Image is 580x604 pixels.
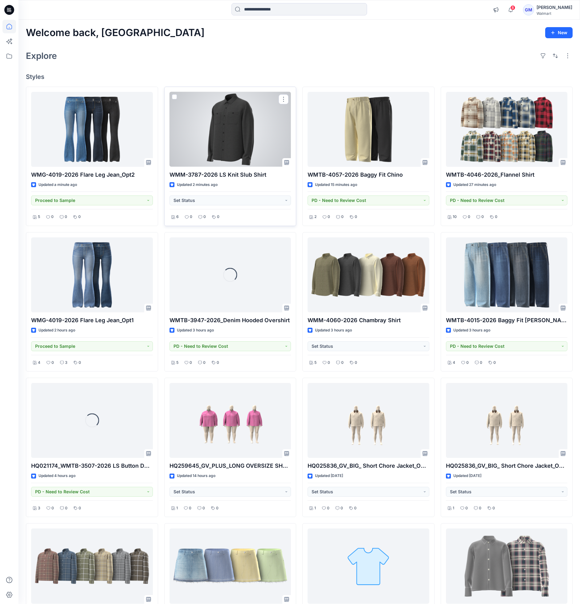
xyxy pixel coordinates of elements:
[453,182,496,188] p: Updated 27 minutes ago
[466,360,469,366] p: 0
[38,214,40,220] p: 5
[39,327,75,334] p: Updated 2 hours ago
[341,505,343,512] p: 0
[39,182,77,188] p: Updated a minute ago
[177,327,214,334] p: Updated 3 hours ago
[327,505,329,512] p: 0
[190,360,192,366] p: 0
[170,383,291,458] a: HQ259645_GV_PLUS_LONG OVERSIZE SHACKET
[328,360,330,366] p: 0
[190,214,192,220] p: 0
[176,214,179,220] p: 6
[354,505,357,512] p: 0
[170,462,291,470] p: HQ259645_GV_PLUS_LONG OVERSIZE SHACKET
[446,92,568,167] a: WMTB-4046-2026_Flannel Shirt
[492,505,495,512] p: 0
[170,92,291,167] a: WMM-3787-2026 LS Knit Slub Shirt
[26,51,57,61] h2: Explore
[493,360,496,366] p: 0
[26,73,573,80] h4: Styles
[51,360,54,366] p: 0
[31,316,153,325] p: WMG-4019-2026 Flare Leg Jean_Opt1
[328,214,330,220] p: 0
[479,505,481,512] p: 0
[170,171,291,179] p: WMM-3787-2026 LS Knit Slub Shirt
[314,360,317,366] p: 5
[31,92,153,167] a: WMG-4019-2026 Flare Leg Jean_Opt2
[31,462,153,470] p: HQ021174_WMTB-3507-2026 LS Button Down Denim Shirt
[468,214,470,220] p: 0
[65,360,67,366] p: 3
[523,4,534,15] div: GM
[495,214,497,220] p: 0
[446,316,568,325] p: WMTB-4015-2026 Baggy Fit [PERSON_NAME]-Opt 1A
[446,383,568,458] a: HQ025836_GV_BIG_ Short Chore Jacket_OP-2
[314,214,317,220] p: 2
[355,214,357,220] p: 0
[446,528,568,603] a: WMG-4009-2026 Cropped Flannel Shirt_Opt.2
[176,505,178,512] p: 1
[453,473,481,479] p: Updated [DATE]
[308,316,429,325] p: WMM-4060-2026 Chambray Shirt
[189,505,191,512] p: 0
[176,360,178,366] p: 5
[315,327,352,334] p: Updated 3 hours ago
[308,462,429,470] p: HQ025836_GV_BIG_ Short Chore Jacket_OP-2
[170,528,291,603] a: WML-3830-2026 HR Mini Release Hem Skirt
[308,92,429,167] a: WMTB-4057-2026 Baggy Fit Chino
[308,528,429,603] a: WMB-3563-2026_Boxy Fit Shirt_Opt1
[38,360,40,366] p: 4
[308,237,429,312] a: WMM-4060-2026 Chambray Shirt
[31,528,153,603] a: WMB-3563-2026_Boxy Fit Shirt_Opt1
[341,360,344,366] p: 0
[308,171,429,179] p: WMTB-4057-2026 Baggy Fit Chino
[38,505,40,512] p: 3
[51,214,54,220] p: 0
[537,11,572,16] div: Walmart
[453,214,457,220] p: 10
[510,5,515,10] span: 8
[465,505,468,512] p: 0
[314,505,316,512] p: 1
[39,473,76,479] p: Updated 4 hours ago
[170,316,291,325] p: WMTB-3947-2026_Denim Hooded Overshirt
[65,214,67,220] p: 0
[453,360,455,366] p: 4
[217,214,219,220] p: 0
[31,171,153,179] p: WMG-4019-2026 Flare Leg Jean_Opt2
[481,214,484,220] p: 0
[202,505,205,512] p: 0
[203,360,206,366] p: 0
[545,27,573,38] button: New
[79,360,81,366] p: 0
[79,505,81,512] p: 0
[51,505,54,512] p: 0
[315,182,357,188] p: Updated 15 minutes ago
[446,462,568,470] p: HQ025836_GV_BIG_ Short Chore Jacket_OP-2
[217,360,219,366] p: 0
[308,383,429,458] a: HQ025836_GV_BIG_ Short Chore Jacket_OP-2
[203,214,206,220] p: 0
[537,4,572,11] div: [PERSON_NAME]
[446,237,568,312] a: WMTB-4015-2026 Baggy Fit Jean-Opt 1A
[216,505,219,512] p: 0
[78,214,81,220] p: 0
[480,360,482,366] p: 0
[355,360,357,366] p: 0
[177,473,215,479] p: Updated 14 hours ago
[446,171,568,179] p: WMTB-4046-2026_Flannel Shirt
[341,214,344,220] p: 0
[65,505,67,512] p: 0
[177,182,218,188] p: Updated 2 minutes ago
[31,237,153,312] a: WMG-4019-2026 Flare Leg Jean_Opt1
[453,505,454,512] p: 1
[315,473,343,479] p: Updated [DATE]
[26,27,205,39] h2: Welcome back, [GEOGRAPHIC_DATA]
[453,327,490,334] p: Updated 3 hours ago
